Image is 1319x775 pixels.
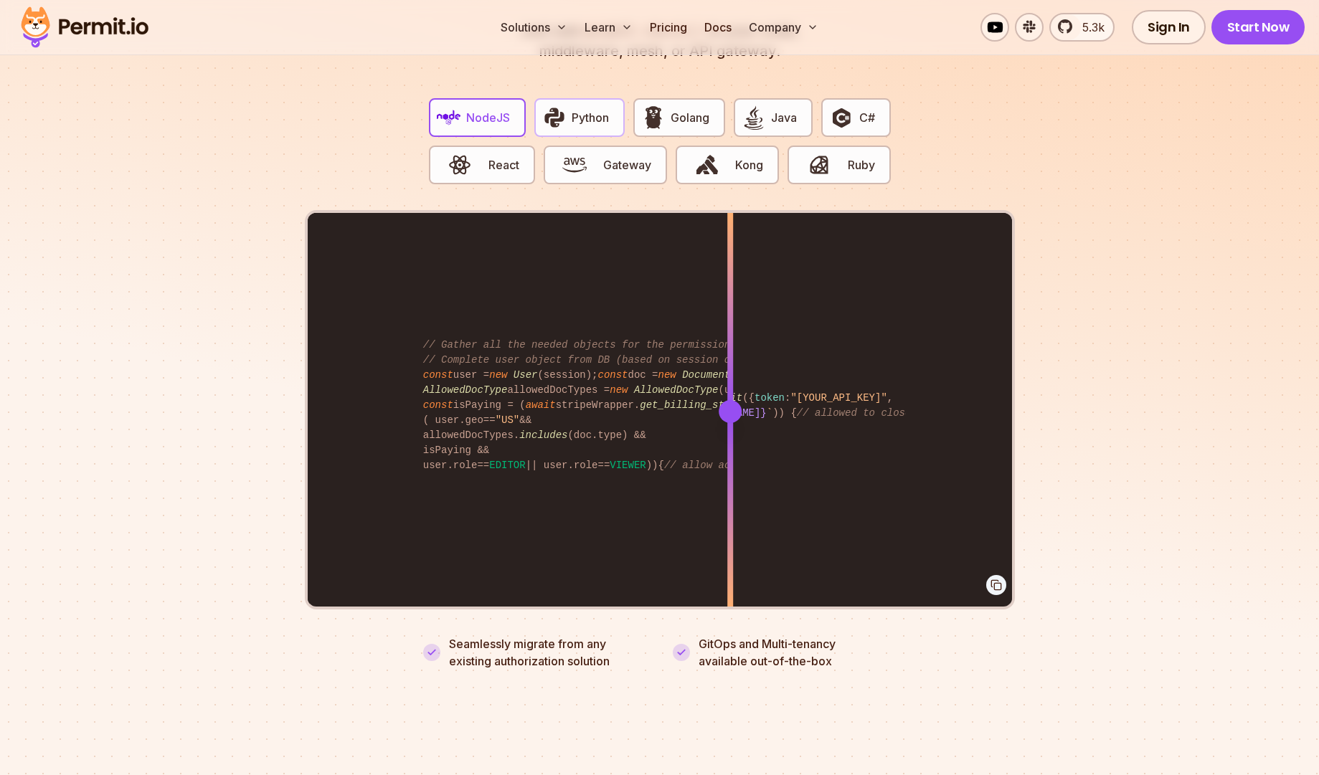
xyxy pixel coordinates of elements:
code: user = (session); doc = ( , , session. ); allowedDocTypes = (user. ); isPaying = ( stripeWrapper.... [413,326,906,485]
span: "US" [496,414,520,426]
img: Python [542,105,567,130]
img: NodeJS [437,105,461,130]
img: Golang [641,105,666,130]
span: Document [682,369,730,381]
span: // Complete user object from DB (based on session object, only 3 DB queries...) [423,354,899,366]
span: role [574,460,598,471]
span: User [514,369,538,381]
span: token [755,392,785,404]
span: Python [572,109,609,126]
span: role [453,460,478,471]
span: new [489,369,507,381]
span: const [423,399,453,411]
span: AllowedDocType [423,384,508,396]
span: "[YOUR_API_KEY]" [790,392,887,404]
a: Start Now [1211,10,1305,44]
img: Kong [695,153,719,177]
img: Permit logo [14,3,155,52]
p: Seamlessly migrate from any existing authorization solution [449,635,647,670]
span: NodeJS [466,109,510,126]
img: React [448,153,472,177]
span: Golang [671,109,709,126]
img: Ruby [807,153,831,177]
span: AllowedDocType [634,384,719,396]
span: React [488,156,519,173]
span: Java [771,109,797,126]
a: Sign In [1132,10,1206,44]
span: new [658,369,676,381]
img: Java [742,105,766,130]
span: geo [465,414,483,426]
span: 5.3k [1074,19,1105,36]
a: 5.3k [1049,13,1115,42]
span: VIEWER [610,460,646,471]
p: GitOps and Multi-tenancy available out-of-the-box [699,635,836,670]
img: C# [829,105,854,130]
span: const [597,369,628,381]
button: Learn [579,13,638,42]
a: Docs [699,13,737,42]
a: Pricing [644,13,693,42]
span: // allowed to close issue [797,407,947,419]
span: // Gather all the needed objects for the permission check [423,339,767,351]
button: Company [743,13,824,42]
span: includes [519,429,567,441]
span: get_billing_status [640,399,748,411]
span: type [597,429,622,441]
button: Solutions [495,13,573,42]
span: Ruby [848,156,875,173]
span: const [423,369,453,381]
span: await [526,399,556,411]
span: C# [859,109,875,126]
span: // allow access [664,460,755,471]
span: Gateway [603,156,651,173]
img: Gateway [562,153,587,177]
span: EDITOR [489,460,525,471]
span: Kong [735,156,763,173]
span: new [610,384,628,396]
